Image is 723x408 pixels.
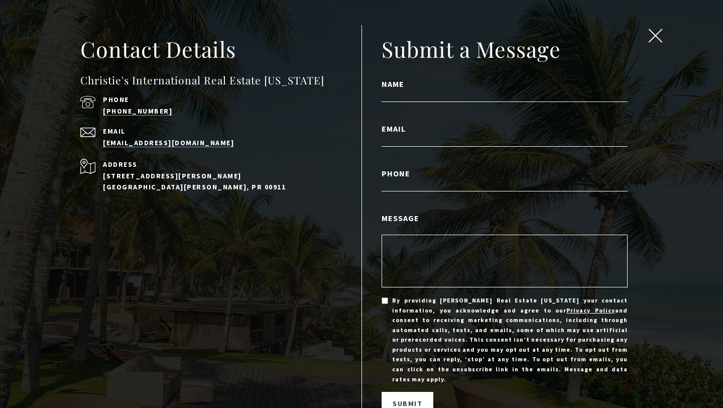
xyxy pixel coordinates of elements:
label: Name [382,77,628,90]
span: By providing [PERSON_NAME] Real Estate [US_STATE] your contact information, you acknowledge and a... [392,295,628,384]
a: Privacy Policy - open in a new tab [566,307,615,314]
p: Email [103,128,333,135]
span: Submit [393,399,422,408]
p: Phone [103,96,333,103]
label: Message [382,212,628,225]
label: Phone [382,167,628,180]
h2: Contact Details [80,35,361,63]
div: Call or text [DATE], we are here to help! [11,32,145,39]
input: By providing [PERSON_NAME] Real Estate [US_STATE] your contact information, you acknowledge and a... [382,297,388,304]
h2: Submit a Message [382,35,628,63]
p: Address [103,159,333,170]
span: [PHONE_NUMBER] [41,47,125,57]
span: I agree to be contacted by [PERSON_NAME] International Real Estate PR via text, call & email. To ... [13,62,143,81]
p: [STREET_ADDRESS][PERSON_NAME] [GEOGRAPHIC_DATA][PERSON_NAME], PR 00911 [103,170,333,193]
h4: Christie's International Real Estate [US_STATE] [80,72,361,88]
a: call (939) 337-3000 [103,107,172,116]
div: Do you have questions? [11,23,145,30]
button: close modal [646,29,665,46]
label: Email [382,122,628,135]
a: [EMAIL_ADDRESS][DOMAIN_NAME] [103,138,234,147]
